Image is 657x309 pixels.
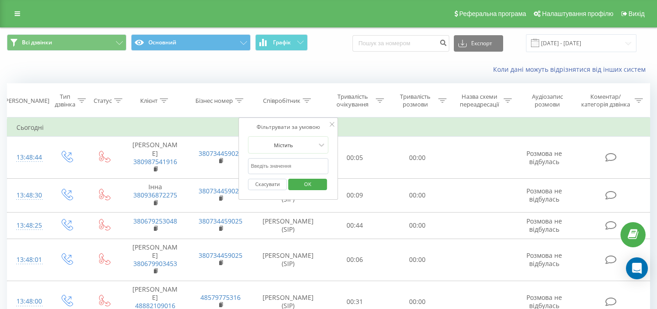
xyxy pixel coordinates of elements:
span: Розмова не відбулась [526,149,562,166]
td: [PERSON_NAME] (SIP) [253,212,323,239]
div: Аудіозапис розмови [522,93,572,108]
td: 00:05 [323,137,386,179]
div: [PERSON_NAME] [3,97,49,105]
span: OK [295,177,321,191]
span: Розмова не відбулась [526,251,562,268]
button: Основний [131,34,251,51]
span: Графік [273,39,291,46]
div: Назва схеми переадресації [457,93,501,108]
button: Експорт [454,35,503,52]
a: 48579775316 [200,293,241,302]
div: Бізнес номер [195,97,233,105]
div: Співробітник [263,97,300,105]
button: Графік [255,34,308,51]
div: 13:48:30 [16,186,38,204]
td: Сьогодні [7,118,650,137]
td: 00:06 [323,239,386,281]
div: Open Intercom Messenger [626,257,648,279]
div: 13:48:44 [16,149,38,166]
td: [PERSON_NAME] [122,239,188,281]
td: 00:44 [323,212,386,239]
div: Тривалість розмови [394,93,436,108]
a: 380679253048 [133,217,177,225]
td: Інна [122,179,188,213]
td: 00:00 [386,212,449,239]
span: Налаштування профілю [542,10,613,17]
input: Пошук за номером [352,35,449,52]
a: 380734459025 [199,217,242,225]
a: 380679903453 [133,259,177,268]
a: 380734459025 [199,186,242,195]
a: 380734459025 [199,251,242,260]
a: Коли дані можуть відрізнятися вiд інших систем [493,65,650,74]
div: 13:48:25 [16,217,38,234]
button: Скасувати [248,179,287,190]
button: OK [288,179,327,190]
span: Всі дзвінки [22,39,52,46]
div: Тривалість очікування [331,93,373,108]
div: Клієнт [140,97,158,105]
a: 380734459025 [199,149,242,158]
div: Фільтрувати за умовою [248,123,329,132]
div: Коментар/категорія дзвінка [579,93,632,108]
td: [PERSON_NAME] (SIP) [253,239,323,281]
input: Введіть значення [248,158,329,174]
span: Розмова не відбулась [526,186,562,203]
span: Вихід [629,10,645,17]
a: 380987541916 [133,157,177,166]
td: 00:00 [386,239,449,281]
div: 13:48:01 [16,251,38,269]
span: Розмова не відбулась [526,217,562,234]
td: 00:00 [386,137,449,179]
span: Реферальна програма [459,10,526,17]
div: Статус [94,97,112,105]
td: 00:00 [386,179,449,213]
button: Всі дзвінки [7,34,126,51]
a: 380936872275 [133,191,177,199]
td: [PERSON_NAME] [122,137,188,179]
td: 00:09 [323,179,386,213]
div: Тип дзвінка [55,93,75,108]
